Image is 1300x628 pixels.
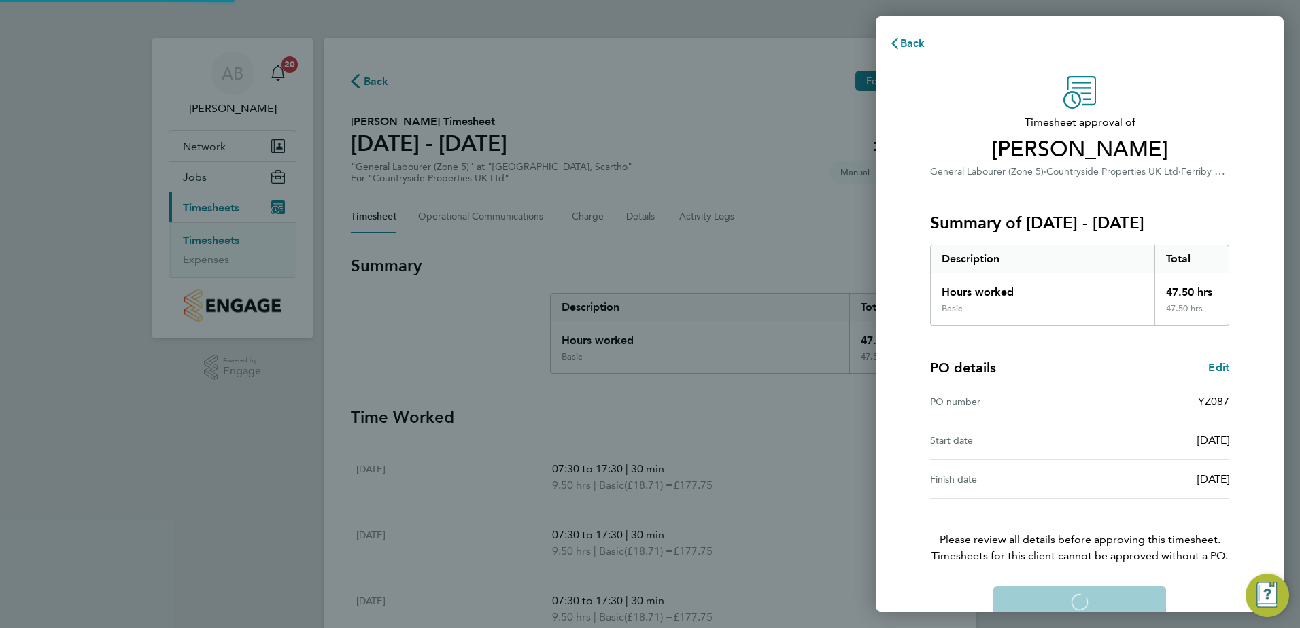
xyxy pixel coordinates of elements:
[1046,166,1178,177] span: Countryside Properties UK Ltd
[931,245,1154,273] div: Description
[1154,245,1229,273] div: Total
[900,37,925,50] span: Back
[914,499,1246,564] p: Please review all details before approving this timesheet.
[876,30,939,57] button: Back
[1246,574,1289,617] button: Engage Resource Center
[930,166,1044,177] span: General Labourer (Zone 5)
[1198,395,1229,408] span: YZ087
[930,358,996,377] h4: PO details
[1178,166,1181,177] span: ·
[1154,303,1229,325] div: 47.50 hrs
[930,114,1229,130] span: Timesheet approval of
[930,212,1229,234] h3: Summary of [DATE] - [DATE]
[930,245,1229,326] div: Summary of 15 - 21 Sep 2025
[1208,361,1229,374] span: Edit
[1080,432,1229,449] div: [DATE]
[930,136,1229,163] span: [PERSON_NAME]
[930,432,1080,449] div: Start date
[1181,164,1273,177] span: Ferriby Field, Scartho
[914,548,1246,564] span: Timesheets for this client cannot be approved without a PO.
[1208,360,1229,376] a: Edit
[1080,471,1229,487] div: [DATE]
[930,394,1080,410] div: PO number
[930,471,1080,487] div: Finish date
[942,303,962,314] div: Basic
[1044,166,1046,177] span: ·
[931,273,1154,303] div: Hours worked
[1154,273,1229,303] div: 47.50 hrs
